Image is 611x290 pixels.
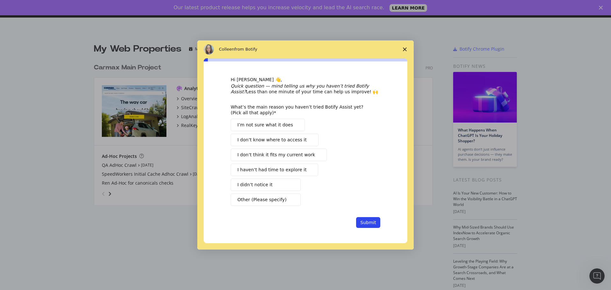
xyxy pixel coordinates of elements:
[231,194,301,206] button: Other (Please specify)
[235,47,257,52] span: from Botify
[231,104,371,116] div: What’s the main reason you haven’t tried Botify Assist yet? (Pick all that apply)
[231,149,327,161] button: I don’t think it fits my current work
[231,134,319,146] button: I don’t know where to access it
[231,77,380,83] div: Hi [PERSON_NAME] 👋,
[237,181,272,188] span: I didn’t notice it
[231,119,305,131] button: I’m not sure what it does
[219,47,235,52] span: Colleen
[396,40,414,58] span: Close survey
[237,137,307,143] span: I don’t know where to access it
[237,152,315,158] span: I don’t think it fits my current work
[231,179,301,191] button: I didn’t notice it
[390,4,427,12] a: LEARN MORE
[599,6,605,10] div: Close
[237,122,293,128] span: I’m not sure what it does
[174,4,384,11] div: Our latest product release helps you increase velocity and lead the AI search race.
[204,44,214,54] img: Profile image for Colleen
[237,196,286,203] span: Other (Please specify)
[231,164,318,176] button: I haven’t had time to explore it
[237,166,306,173] span: I haven’t had time to explore it
[231,83,369,94] i: Quick question — mind telling us why you haven’t tried Botify Assist?
[231,83,380,95] div: Less than one minute of your time can help us improve! 🙌
[356,217,380,228] button: Submit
